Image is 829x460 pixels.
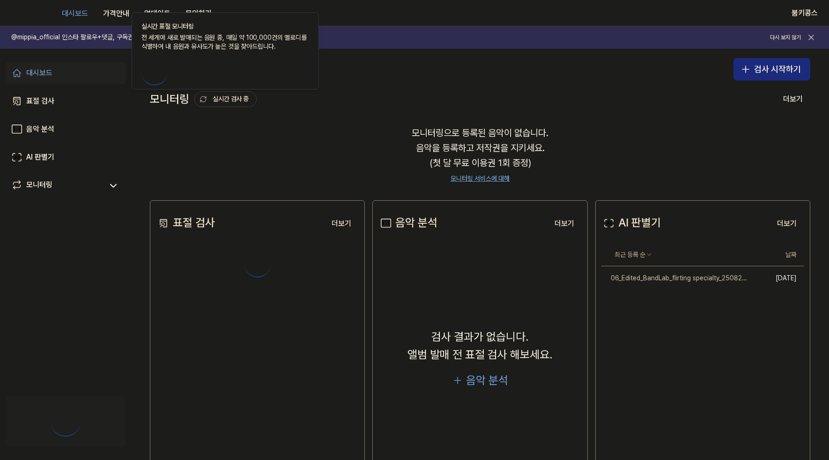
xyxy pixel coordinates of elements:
img: logo [11,9,45,17]
button: 대시보드 [54,4,96,23]
div: 음악 분석 [466,372,508,389]
button: 붐키콩스 [792,7,818,19]
button: 실시간 검사 중 [194,91,257,107]
div: 검사 결과가 없습니다. 앨범 발매 전 표절 검사 해보세요. [407,328,553,364]
button: 업데이트 [137,4,178,23]
a: 모니터링 [11,179,103,192]
div: 실시간 표절 모니터링 [141,22,309,31]
div: 음악 분석 [378,214,437,232]
div: 06_Edited_BandLab_flirting specialty_250826.wav [601,274,750,283]
a: 더보기 [547,213,582,233]
button: 문의하기 [178,4,219,23]
a: 음악 분석 [6,118,126,140]
div: AI 판별기 [26,152,54,163]
a: AI 판별기 [6,146,126,168]
div: 표절 검사 [156,214,215,232]
a: 모니터링 서비스에 대해 [451,174,510,183]
div: 표절 검사 [26,95,54,107]
button: 음악 분석 [452,372,508,389]
div: 모니터링 [26,179,52,192]
button: 더보기 [770,214,804,233]
div: AI 판별기 [601,214,661,232]
button: 가격안내 [96,4,137,23]
a: 더보기 [324,213,359,233]
div: 대시보드 [26,67,52,79]
td: [DATE] [750,266,804,291]
button: 다시 보지 않기 [770,34,801,42]
button: 더보기 [776,90,810,109]
div: 음악 분석 [26,124,54,135]
th: 날짜 [750,244,804,266]
a: 대시보드 [6,62,126,84]
a: 더보기 [770,213,804,233]
div: 모니터링 [150,90,257,108]
a: 06_Edited_BandLab_flirting specialty_250826.wav [601,266,750,291]
button: 검사 시작하기 [733,58,810,80]
button: 더보기 [547,214,582,233]
button: 더보기 [324,214,359,233]
a: 업데이트 [137,0,178,26]
div: 모니터링으로 등록된 음악이 없습니다. 음악을 등록하고 저작권을 지키세요. (첫 달 무료 이용권 1회 증정) [150,114,810,195]
a: 표절 검사 [6,90,126,112]
h1: @mippia_official 인스타 팔로우+댓글, 구독권 경품 찬스! 🎁 [11,33,171,42]
div: 전 세계에 새로 발매되는 음원 중, 매일 약 100,000건의 멜로디를 식별하여 내 음원과 유사도가 높은 것을 찾아드립니다. [141,33,309,51]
